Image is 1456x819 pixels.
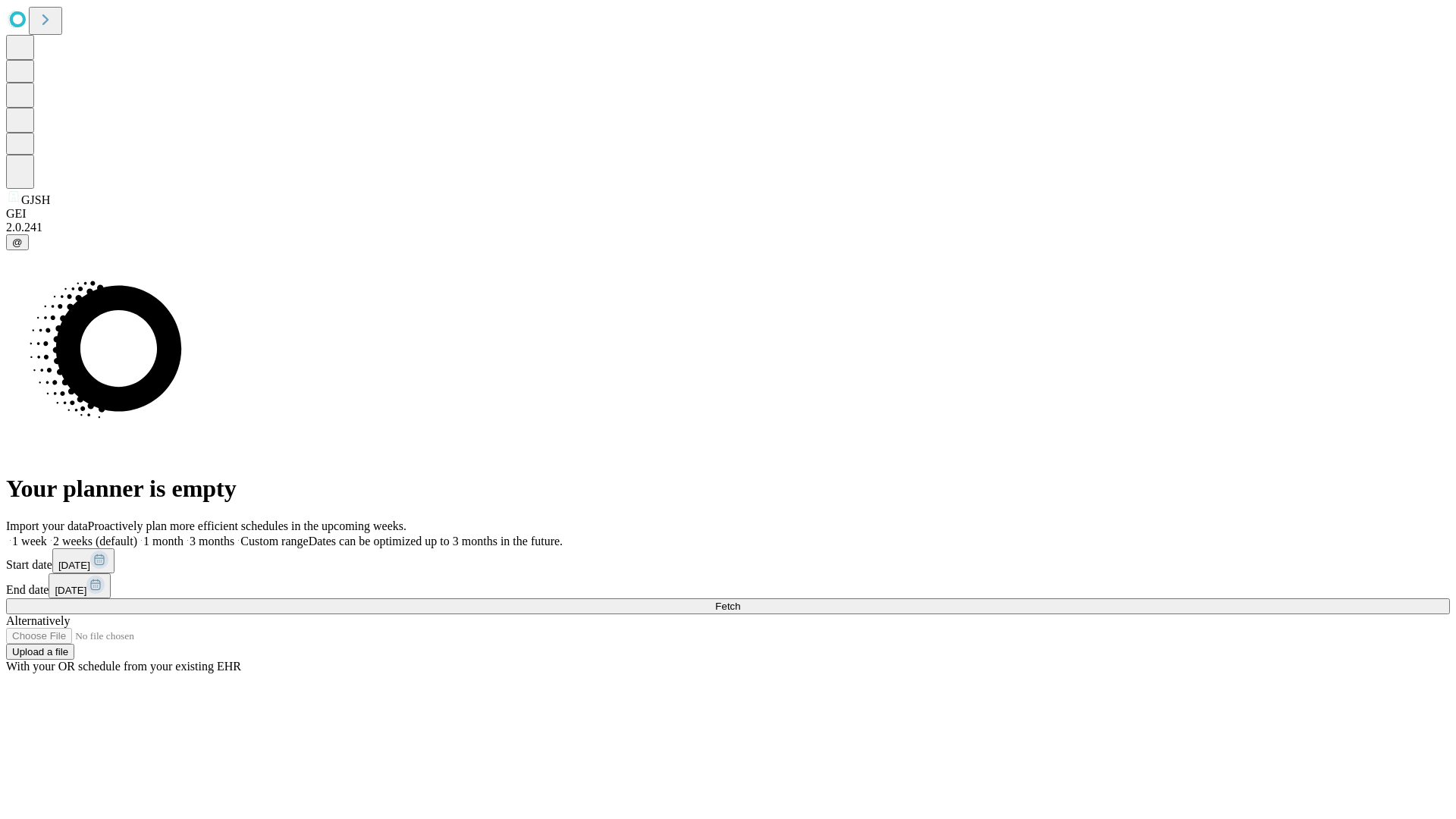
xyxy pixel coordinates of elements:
button: @ [6,234,29,250]
span: 3 months [190,535,234,548]
span: GJSH [21,193,50,206]
span: Fetch [715,601,740,612]
button: Upload a file [6,644,74,660]
h1: Your planner is empty [6,475,1450,503]
div: End date [6,573,1450,598]
span: Alternatively [6,614,70,627]
div: Start date [6,548,1450,573]
span: @ [12,237,23,248]
button: Fetch [6,598,1450,614]
div: 2.0.241 [6,221,1450,234]
span: Import your data [6,519,88,532]
span: 2 weeks (default) [53,535,137,548]
span: Proactively plan more efficient schedules in the upcoming weeks. [88,519,406,532]
span: [DATE] [55,585,86,596]
span: [DATE] [58,560,90,571]
span: 1 month [143,535,184,548]
span: Dates can be optimized up to 3 months in the future. [309,535,563,548]
span: With your OR schedule from your existing EHR [6,660,241,673]
button: [DATE] [52,548,115,573]
span: 1 week [12,535,47,548]
button: [DATE] [49,573,111,598]
div: GEI [6,207,1450,221]
span: Custom range [240,535,308,548]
